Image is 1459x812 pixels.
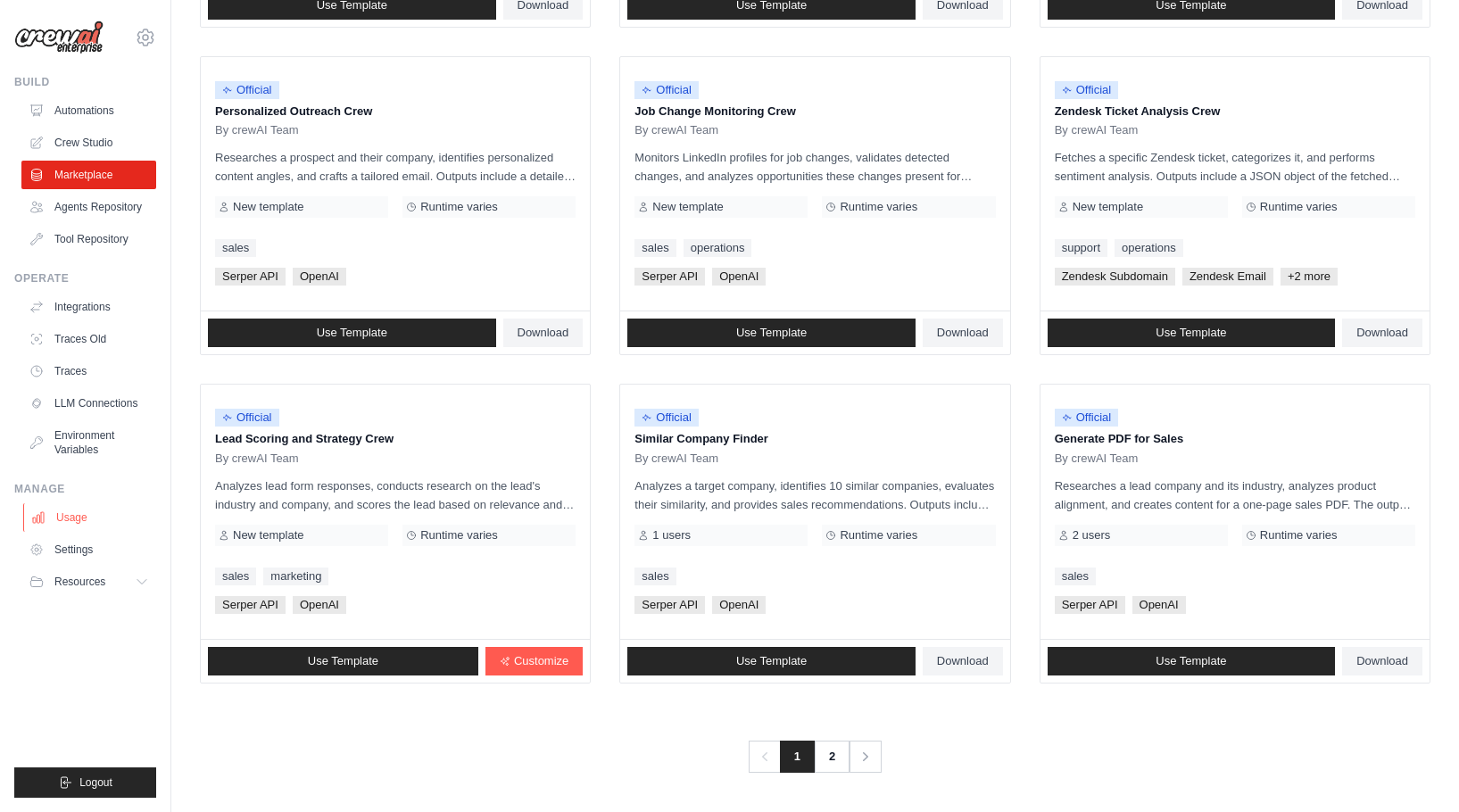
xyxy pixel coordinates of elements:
[712,268,766,286] span: OpenAI
[840,200,917,214] span: Runtime varies
[21,225,156,253] a: Tool Repository
[1048,319,1336,347] a: Use Template
[634,123,718,137] span: By crewAI Team
[233,528,303,543] span: New template
[814,741,850,773] a: 2
[1055,268,1175,286] span: Zendesk Subdomain
[21,193,156,221] a: Agents Repository
[1356,654,1408,668] span: Download
[634,476,995,514] p: Analyzes a target company, identifies 10 similar companies, evaluates their similarity, and provi...
[420,200,498,214] span: Runtime varies
[21,568,156,596] button: Resources
[1055,568,1096,585] a: sales
[215,103,576,120] p: Personalized Outreach Crew
[840,528,917,543] span: Runtime varies
[215,596,286,614] span: Serper API
[514,654,568,668] span: Customize
[1073,200,1143,214] span: New template
[14,482,156,496] div: Manage
[215,123,299,137] span: By crewAI Team
[684,239,752,257] a: operations
[749,741,882,773] nav: Pagination
[634,239,676,257] a: sales
[780,741,815,773] span: 1
[21,357,156,385] a: Traces
[21,96,156,125] a: Automations
[634,568,676,585] a: sales
[652,200,723,214] span: New template
[923,319,1003,347] a: Download
[215,81,279,99] span: Official
[1055,452,1139,466] span: By crewAI Team
[317,326,387,340] span: Use Template
[215,239,256,257] a: sales
[652,528,691,543] span: 1 users
[21,161,156,189] a: Marketplace
[634,596,705,614] span: Serper API
[1115,239,1183,257] a: operations
[263,568,328,585] a: marketing
[634,409,699,427] span: Official
[21,293,156,321] a: Integrations
[21,421,156,464] a: Environment Variables
[634,103,995,120] p: Job Change Monitoring Crew
[79,775,112,790] span: Logout
[14,21,104,54] img: Logo
[14,767,156,798] button: Logout
[634,268,705,286] span: Serper API
[634,148,995,186] p: Monitors LinkedIn profiles for job changes, validates detected changes, and analyzes opportunitie...
[23,503,158,532] a: Usage
[420,528,498,543] span: Runtime varies
[1055,239,1107,257] a: support
[215,476,576,514] p: Analyzes lead form responses, conducts research on the lead's industry and company, and scores th...
[1055,103,1415,120] p: Zendesk Ticket Analysis Crew
[215,409,279,427] span: Official
[21,535,156,564] a: Settings
[1342,647,1422,675] a: Download
[1055,596,1125,614] span: Serper API
[1182,268,1273,286] span: Zendesk Email
[937,326,989,340] span: Download
[21,389,156,418] a: LLM Connections
[1055,476,1415,514] p: Researches a lead company and its industry, analyzes product alignment, and creates content for a...
[21,128,156,157] a: Crew Studio
[215,148,576,186] p: Researches a prospect and their company, identifies personalized content angles, and crafts a tai...
[1055,409,1119,427] span: Official
[1260,528,1338,543] span: Runtime varies
[1055,81,1119,99] span: Official
[1132,596,1186,614] span: OpenAI
[634,452,718,466] span: By crewAI Team
[1055,148,1415,186] p: Fetches a specific Zendesk ticket, categorizes it, and performs sentiment analysis. Outputs inclu...
[1260,200,1338,214] span: Runtime varies
[503,319,584,347] a: Download
[233,200,303,214] span: New template
[736,326,807,340] span: Use Template
[518,326,569,340] span: Download
[208,319,496,347] a: Use Template
[1356,326,1408,340] span: Download
[1281,268,1338,286] span: +2 more
[634,430,995,448] p: Similar Company Finder
[1156,654,1226,668] span: Use Template
[208,647,478,675] a: Use Template
[215,568,256,585] a: sales
[485,647,583,675] a: Customize
[14,271,156,286] div: Operate
[1156,326,1226,340] span: Use Template
[293,268,346,286] span: OpenAI
[1342,319,1422,347] a: Download
[308,654,378,668] span: Use Template
[54,575,105,589] span: Resources
[215,430,576,448] p: Lead Scoring and Strategy Crew
[634,81,699,99] span: Official
[627,647,916,675] a: Use Template
[937,654,989,668] span: Download
[1048,647,1336,675] a: Use Template
[1055,123,1139,137] span: By crewAI Team
[627,319,916,347] a: Use Template
[1073,528,1111,543] span: 2 users
[923,647,1003,675] a: Download
[21,325,156,353] a: Traces Old
[712,596,766,614] span: OpenAI
[293,596,346,614] span: OpenAI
